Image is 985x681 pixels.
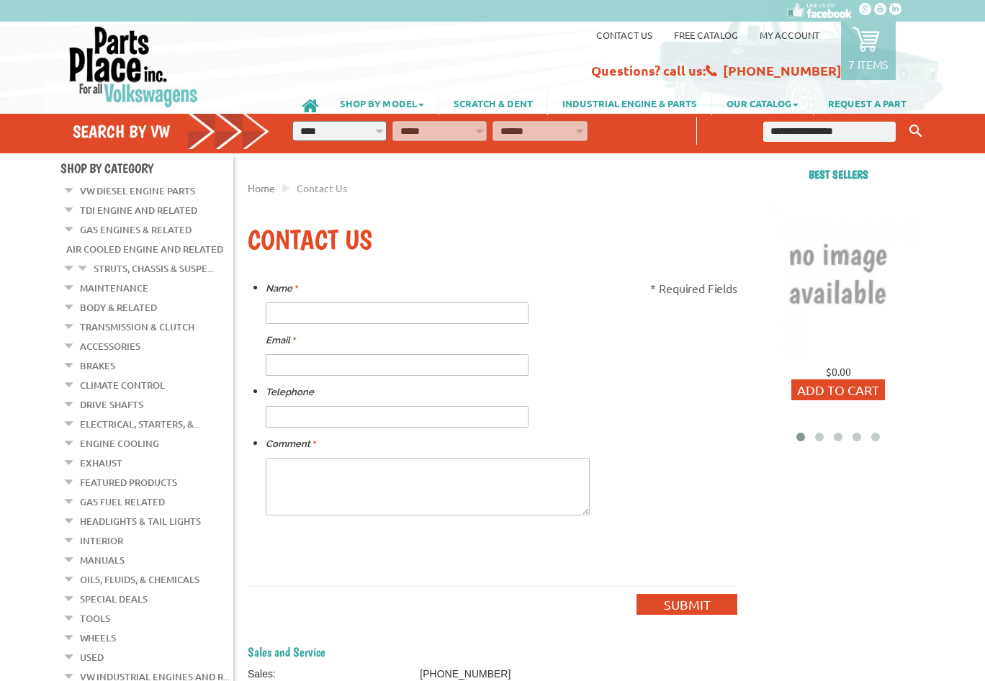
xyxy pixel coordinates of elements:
a: Maintenance [80,279,148,297]
a: Headlights & Tail Lights [80,512,201,531]
a: Struts, Chassis & Suspe... [94,259,214,278]
a: Climate Control [80,376,165,394]
a: Air Cooled Engine and Related [66,240,223,258]
button: Submit [637,594,737,615]
span: $0.00 [826,365,851,378]
a: SCRATCH & DENT [439,91,547,115]
label: Comment [266,436,316,453]
button: Keyword Search [905,119,927,143]
h2: Best sellers [752,168,925,181]
a: Special Deals [80,590,148,608]
a: Manuals [80,551,125,569]
a: Oils, Fluids, & Chemicals [80,570,199,589]
a: Transmission & Clutch [80,317,194,336]
a: Featured Products [80,473,177,492]
a: Used [80,648,104,667]
a: Exhaust [80,454,122,472]
a: Gas Fuel Related [80,492,165,511]
h1: Contact Us [248,223,737,258]
a: REQUEST A PART [814,91,921,115]
span: Submit [664,597,711,612]
a: Home [248,181,275,194]
a: Electrical, Starters, &... [80,415,200,433]
a: Brakes [80,356,115,375]
a: Interior [80,531,123,550]
p: 7 items [848,57,889,71]
label: Email [266,332,296,349]
span: Sales and Service [248,644,325,659]
p: * Required Fields [650,279,737,297]
a: My Account [760,29,819,41]
a: Engine Cooling [80,434,159,453]
a: Drive Shafts [80,395,143,414]
a: Body & Related [80,298,157,317]
a: OUR CATALOG [712,91,813,115]
a: 7 items [841,22,896,80]
iframe: reCAPTCHA [266,523,485,579]
h4: Shop By Category [60,161,233,176]
a: SHOP BY MODEL [325,91,438,115]
img: Parts Place Inc! [68,25,199,108]
span: Add to Cart [797,382,879,397]
span: Contact Us [297,181,347,194]
h4: Search by VW [73,121,270,142]
a: Wheels [80,628,116,647]
a: TDI Engine and Related [80,201,197,220]
a: INDUSTRIAL ENGINE & PARTS [548,91,711,115]
a: Gas Engines & Related [80,220,192,239]
button: Add to Cart [791,379,885,400]
a: Contact us [596,29,652,41]
a: Free Catalog [674,29,738,41]
a: Tools [80,609,110,628]
label: Telephone [266,384,314,401]
a: Accessories [80,337,140,356]
a: VW Diesel Engine Parts [80,181,195,200]
label: Name [266,280,298,297]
